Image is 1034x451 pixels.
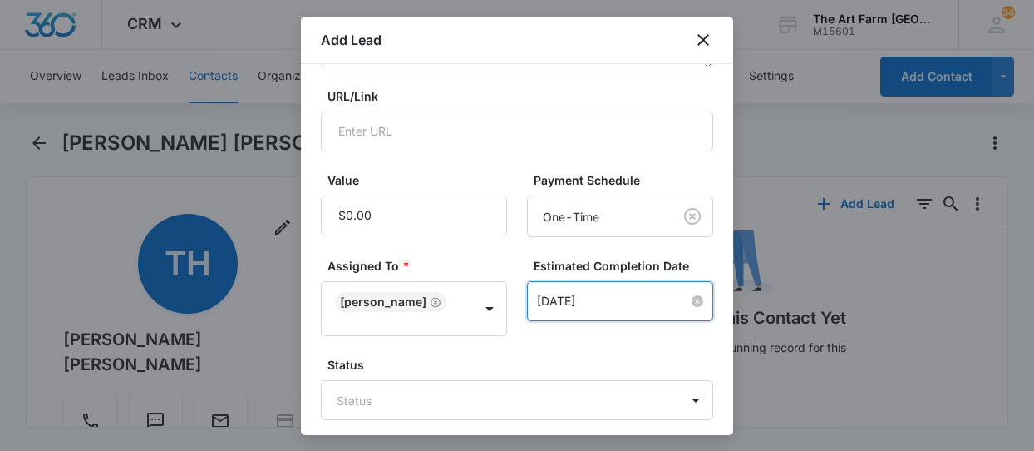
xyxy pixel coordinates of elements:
[327,257,514,275] label: Assigned To
[327,356,720,374] label: Status
[537,292,688,310] input: Oct 21, 2025
[340,296,426,308] div: [PERSON_NAME]
[426,296,441,308] div: Remove Gabby Sachs
[534,257,720,275] label: Estimated Completion Date
[534,171,720,189] label: Payment Schedule
[679,203,706,230] button: Clear
[321,30,382,50] h1: Add Lead
[327,87,720,105] label: URL/Link
[692,295,703,307] span: close-circle
[327,171,514,189] label: Value
[321,196,507,235] input: Value
[321,112,713,151] input: Enter URL
[693,30,713,50] button: close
